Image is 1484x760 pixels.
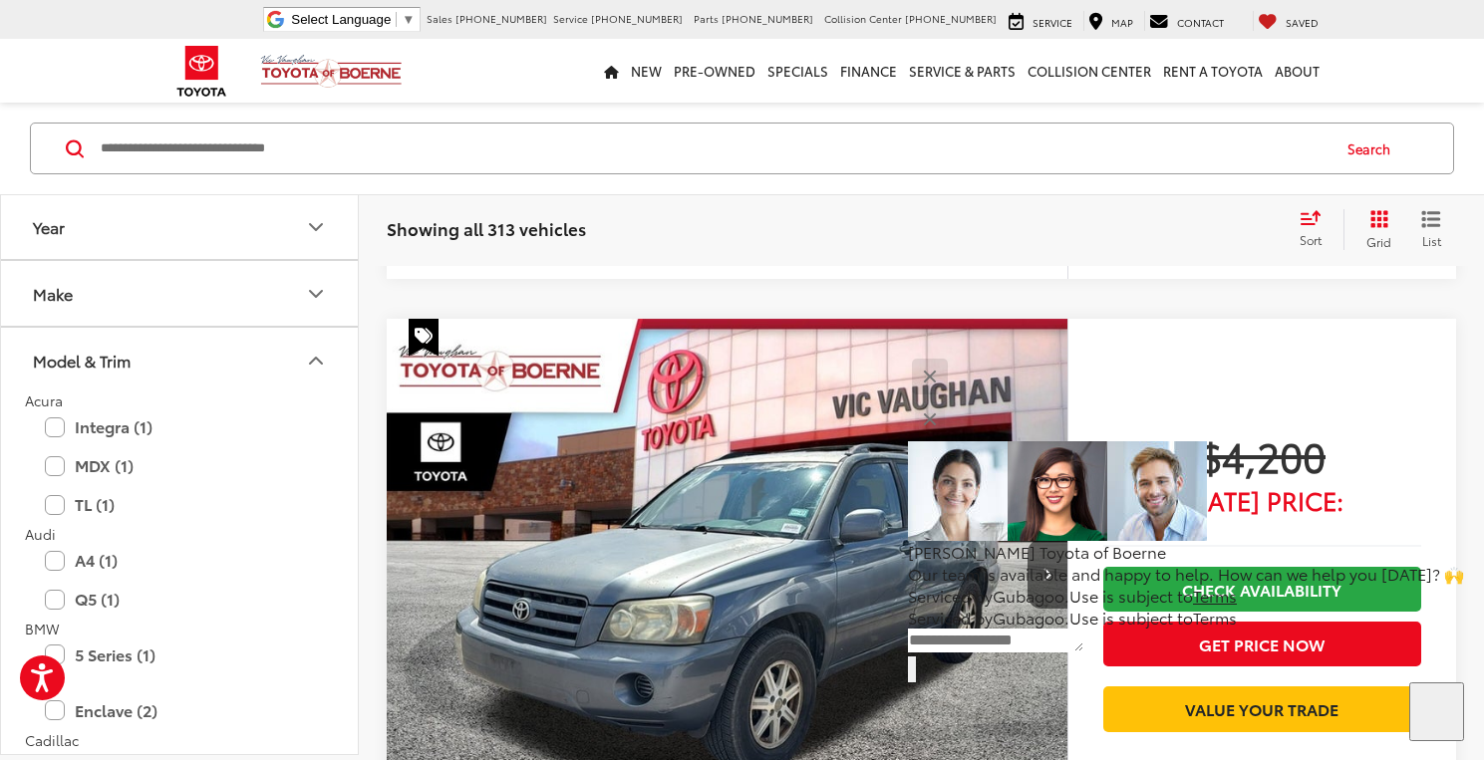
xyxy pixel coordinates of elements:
[291,12,391,27] span: Select Language
[1028,539,1067,609] button: Next image
[903,39,1022,103] a: Service & Parts: Opens in a new tab
[455,11,547,26] span: [PHONE_NUMBER]
[1,195,360,260] button: YearYear
[1103,622,1421,666] button: Get Price Now
[1,262,360,327] button: MakeMake
[1103,567,1421,612] a: Check Availability
[1290,209,1343,249] button: Select sort value
[25,730,79,750] span: Cadillac
[304,215,328,239] div: Year
[553,11,588,26] span: Service
[625,39,668,103] a: New
[1343,209,1406,249] button: Grid View
[33,218,65,237] div: Year
[1111,15,1133,30] span: Map
[905,11,997,26] span: [PHONE_NUMBER]
[260,54,403,89] img: Vic Vaughan Toyota of Boerne
[45,693,314,728] label: Enclave (2)
[387,216,586,240] span: Showing all 313 vehicles
[45,488,314,523] label: TL (1)
[409,319,439,357] span: Special
[99,125,1329,172] input: Search by Make, Model, or Keyword
[1103,490,1421,510] span: [DATE] Price:
[1033,15,1072,30] span: Service
[591,11,683,26] span: [PHONE_NUMBER]
[1,329,360,393] button: Model & TrimModel & Trim
[1329,124,1419,173] button: Search
[1286,15,1319,30] span: Saved
[45,449,314,484] label: MDX (1)
[598,39,625,103] a: Home
[1022,39,1157,103] a: Collision Center
[304,349,328,373] div: Model & Trim
[427,11,452,26] span: Sales
[396,12,397,27] span: ​
[1103,686,1421,731] a: Value Your Trade
[25,619,60,638] span: BMW
[722,11,813,26] span: [PHONE_NUMBER]
[1103,430,1421,480] span: $4,200
[45,582,314,617] label: Q5 (1)
[1004,11,1077,31] a: Service
[1253,11,1324,31] a: My Saved Vehicles
[824,11,902,26] span: Collision Center
[1083,11,1138,31] a: Map
[304,282,328,306] div: Make
[1300,231,1322,248] span: Sort
[402,12,415,27] span: ▼
[1157,39,1269,103] a: Rent a Toyota
[668,39,761,103] a: Pre-Owned
[1177,15,1224,30] span: Contact
[164,39,239,104] img: Toyota
[25,391,63,411] span: Acura
[45,637,314,672] label: 5 Series (1)
[45,543,314,578] label: A4 (1)
[33,285,73,304] div: Make
[45,410,314,445] label: Integra (1)
[834,39,903,103] a: Finance
[1421,231,1441,248] span: List
[1269,39,1326,103] a: About
[25,525,56,545] span: Audi
[1366,232,1391,249] span: Grid
[291,12,415,27] a: Select Language​
[694,11,719,26] span: Parts
[761,39,834,103] a: Specials
[1406,209,1456,249] button: List View
[1144,11,1229,31] a: Contact
[33,352,131,371] div: Model & Trim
